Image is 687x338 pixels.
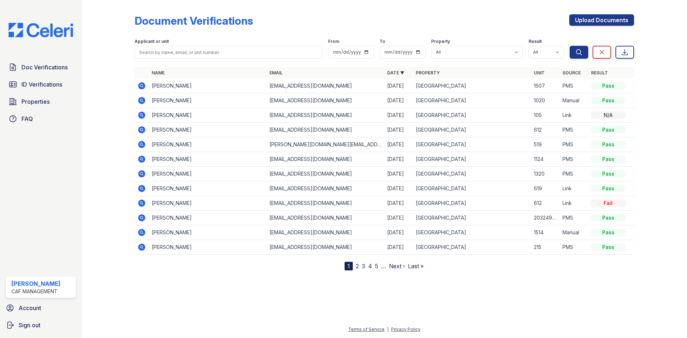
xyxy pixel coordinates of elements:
td: [PERSON_NAME] [149,93,267,108]
a: Property [416,70,440,75]
td: [DATE] [384,108,413,123]
label: Result [528,39,542,44]
td: [DATE] [384,211,413,225]
td: [DATE] [384,225,413,240]
a: Next › [389,263,405,270]
a: 5 [375,263,378,270]
a: Properties [6,94,76,109]
td: 215 [531,240,560,255]
td: Manual [560,225,588,240]
td: [GEOGRAPHIC_DATA] [413,79,531,93]
a: Sign out [3,318,79,332]
div: Pass [591,141,625,148]
div: Pass [591,97,625,104]
td: [EMAIL_ADDRESS][DOMAIN_NAME] [267,211,384,225]
span: Account [19,304,41,312]
div: Pass [591,82,625,89]
a: FAQ [6,112,76,126]
div: Pass [591,229,625,236]
span: FAQ [21,114,33,123]
td: [GEOGRAPHIC_DATA] [413,152,531,167]
div: | [387,327,389,332]
td: [EMAIL_ADDRESS][DOMAIN_NAME] [267,152,384,167]
span: Doc Verifications [21,63,68,72]
a: ID Verifications [6,77,76,92]
div: 1 [345,262,353,270]
td: [EMAIL_ADDRESS][DOMAIN_NAME] [267,79,384,93]
td: 612 [531,196,560,211]
td: Link [560,108,588,123]
input: Search by name, email, or unit number [135,46,322,59]
td: [DATE] [384,196,413,211]
td: [GEOGRAPHIC_DATA] [413,108,531,123]
td: [GEOGRAPHIC_DATA] [413,225,531,240]
a: Name [152,70,165,75]
td: Link [560,196,588,211]
div: Pass [591,185,625,192]
td: [GEOGRAPHIC_DATA] [413,167,531,181]
td: PMS [560,137,588,152]
a: Doc Verifications [6,60,76,74]
td: [DATE] [384,152,413,167]
td: [PERSON_NAME] [149,181,267,196]
a: 4 [368,263,372,270]
div: Pass [591,214,625,221]
td: PMS [560,79,588,93]
td: [DATE] [384,167,413,181]
td: [EMAIL_ADDRESS][DOMAIN_NAME] [267,167,384,181]
div: Pass [591,244,625,251]
td: [DATE] [384,93,413,108]
label: Applicant or unit [135,39,169,44]
td: PMS [560,167,588,181]
div: CAF Management [11,288,60,295]
td: 1020 [531,93,560,108]
td: PMS [560,211,588,225]
td: PMS [560,152,588,167]
a: Email [269,70,283,75]
td: Manual [560,93,588,108]
td: [DATE] [384,240,413,255]
a: Upload Documents [569,14,634,26]
div: Pass [591,156,625,163]
td: [PERSON_NAME] [149,196,267,211]
td: 1507 [531,79,560,93]
td: [PERSON_NAME] [149,152,267,167]
td: [PERSON_NAME] [149,167,267,181]
td: Link [560,181,588,196]
div: Pass [591,170,625,177]
a: 2 [356,263,359,270]
a: Date ▼ [387,70,404,75]
span: … [381,262,386,270]
td: [PERSON_NAME] [149,211,267,225]
td: [PERSON_NAME][DOMAIN_NAME][EMAIL_ADDRESS][PERSON_NAME][DOMAIN_NAME] [267,137,384,152]
td: [GEOGRAPHIC_DATA] [413,196,531,211]
td: [EMAIL_ADDRESS][DOMAIN_NAME] [267,123,384,137]
td: 612 [531,123,560,137]
td: 1320 [531,167,560,181]
td: [PERSON_NAME] [149,123,267,137]
label: From [328,39,339,44]
a: Terms of Service [348,327,385,332]
div: Fail [591,200,625,207]
td: PMS [560,123,588,137]
span: ID Verifications [21,80,62,89]
div: N/A [591,112,625,119]
td: [GEOGRAPHIC_DATA] [413,93,531,108]
td: [GEOGRAPHIC_DATA] [413,123,531,137]
td: [EMAIL_ADDRESS][DOMAIN_NAME] [267,93,384,108]
td: 20324998 [531,211,560,225]
a: Last » [408,263,424,270]
a: Account [3,301,79,315]
td: [EMAIL_ADDRESS][DOMAIN_NAME] [267,196,384,211]
td: [GEOGRAPHIC_DATA] [413,181,531,196]
td: [PERSON_NAME] [149,137,267,152]
td: [DATE] [384,123,413,137]
div: Pass [591,126,625,133]
td: [EMAIL_ADDRESS][DOMAIN_NAME] [267,181,384,196]
td: PMS [560,240,588,255]
td: [PERSON_NAME] [149,79,267,93]
td: [EMAIL_ADDRESS][DOMAIN_NAME] [267,108,384,123]
td: [GEOGRAPHIC_DATA] [413,211,531,225]
img: CE_Logo_Blue-a8612792a0a2168367f1c8372b55b34899dd931a85d93a1a3d3e32e68fde9ad4.png [3,23,79,37]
